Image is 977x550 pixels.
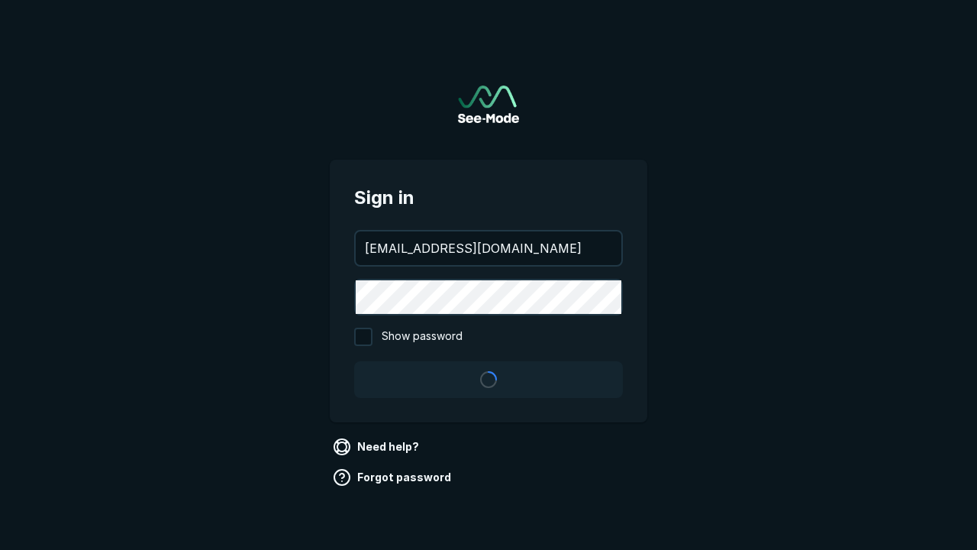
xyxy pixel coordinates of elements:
span: Show password [382,328,463,346]
a: Go to sign in [458,86,519,123]
a: Need help? [330,435,425,459]
img: See-Mode Logo [458,86,519,123]
a: Forgot password [330,465,457,490]
input: your@email.com [356,231,621,265]
span: Sign in [354,184,623,212]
